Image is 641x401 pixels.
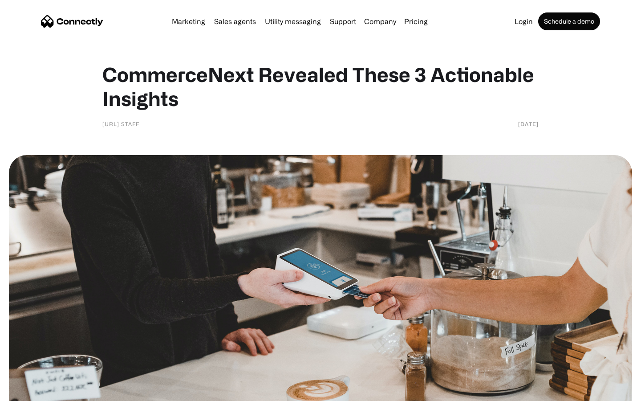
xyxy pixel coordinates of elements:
[326,18,360,25] a: Support
[102,119,139,128] div: [URL] Staff
[41,15,103,28] a: home
[361,15,399,28] div: Company
[102,62,539,110] h1: CommerceNext Revealed These 3 Actionable Insights
[211,18,260,25] a: Sales agents
[538,12,600,30] a: Schedule a demo
[261,18,325,25] a: Utility messaging
[364,15,396,28] div: Company
[401,18,431,25] a: Pricing
[18,385,53,398] ul: Language list
[511,18,536,25] a: Login
[9,385,53,398] aside: Language selected: English
[168,18,209,25] a: Marketing
[518,119,539,128] div: [DATE]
